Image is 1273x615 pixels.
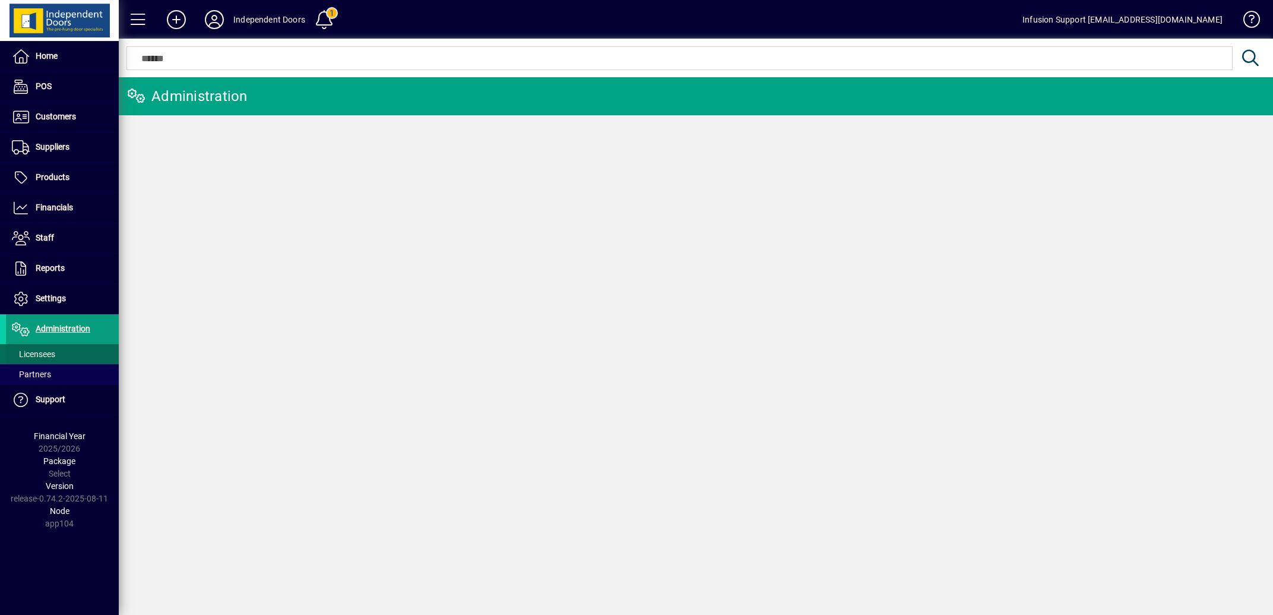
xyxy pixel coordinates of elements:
span: Customers [36,112,76,121]
span: Partners [12,370,51,379]
span: Version [46,481,74,491]
span: POS [36,81,52,91]
span: Support [36,395,65,404]
div: Infusion Support [EMAIL_ADDRESS][DOMAIN_NAME] [1022,10,1223,29]
button: Add [157,9,195,30]
span: Administration [36,324,90,333]
a: POS [6,72,119,102]
div: Administration [128,87,248,106]
div: Independent Doors [233,10,305,29]
a: Suppliers [6,133,119,162]
span: Financial Year [34,431,85,441]
a: Partners [6,364,119,384]
a: Reports [6,254,119,283]
span: Reports [36,263,65,273]
span: Financials [36,203,73,212]
button: Profile [195,9,233,30]
span: Package [43,456,75,466]
a: Products [6,163,119,193]
span: Settings [36,294,66,303]
span: Products [36,172,69,182]
span: Licensees [12,349,55,359]
span: Home [36,51,58,61]
a: Staff [6,223,119,253]
a: Licensees [6,344,119,364]
a: Financials [6,193,119,223]
span: Suppliers [36,142,69,152]
a: Knowledge Base [1234,2,1258,41]
a: Customers [6,102,119,132]
span: Staff [36,233,54,242]
a: Support [6,385,119,415]
span: Node [50,506,69,516]
a: Settings [6,284,119,314]
a: Home [6,42,119,71]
